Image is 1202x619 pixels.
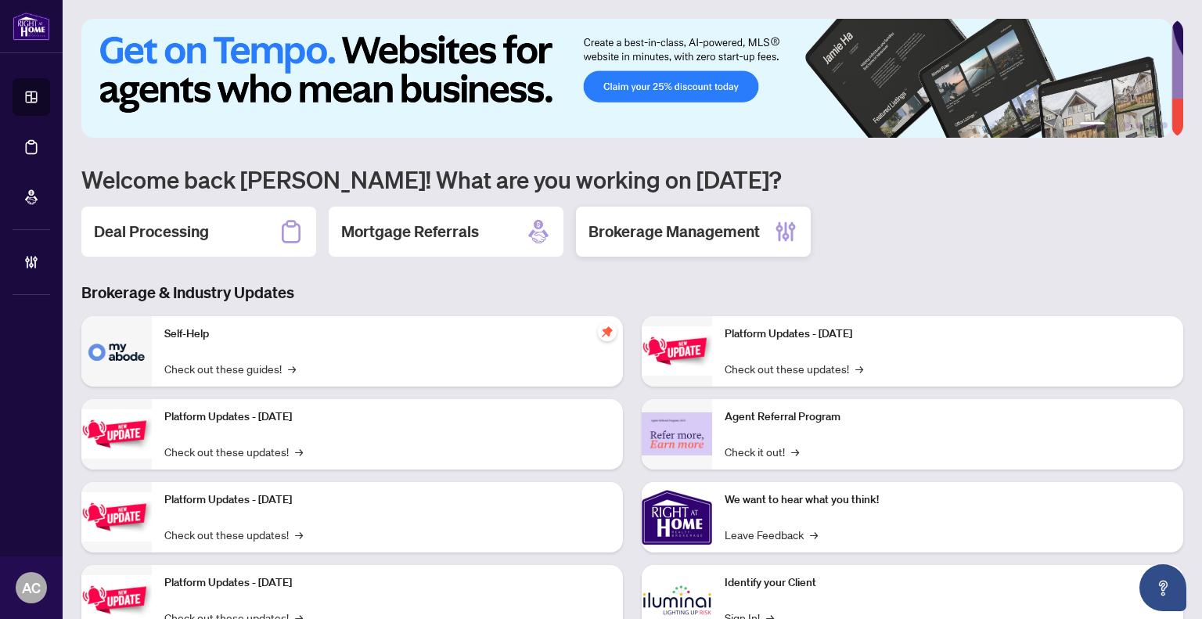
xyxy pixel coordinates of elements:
[164,326,610,343] p: Self-Help
[288,360,296,377] span: →
[725,326,1171,343] p: Platform Updates - [DATE]
[81,282,1183,304] h3: Brokerage & Industry Updates
[295,526,303,543] span: →
[81,316,152,387] img: Self-Help
[1111,122,1117,128] button: 2
[94,221,209,243] h2: Deal Processing
[1136,122,1143,128] button: 4
[164,574,610,592] p: Platform Updates - [DATE]
[22,577,41,599] span: AC
[642,482,712,552] img: We want to hear what you think!
[1124,122,1130,128] button: 3
[164,526,303,543] a: Check out these updates!→
[81,492,152,542] img: Platform Updates - July 21, 2025
[13,12,50,41] img: logo
[642,326,712,376] img: Platform Updates - June 23, 2025
[81,19,1171,138] img: Slide 0
[810,526,818,543] span: →
[1139,564,1186,611] button: Open asap
[598,322,617,341] span: pushpin
[164,443,303,460] a: Check out these updates!→
[81,164,1183,194] h1: Welcome back [PERSON_NAME]! What are you working on [DATE]?
[855,360,863,377] span: →
[1149,122,1155,128] button: 5
[725,574,1171,592] p: Identify your Client
[642,412,712,455] img: Agent Referral Program
[295,443,303,460] span: →
[164,408,610,426] p: Platform Updates - [DATE]
[164,491,610,509] p: Platform Updates - [DATE]
[164,360,296,377] a: Check out these guides!→
[1080,122,1105,128] button: 1
[725,443,799,460] a: Check it out!→
[725,360,863,377] a: Check out these updates!→
[791,443,799,460] span: →
[1161,122,1168,128] button: 6
[341,221,479,243] h2: Mortgage Referrals
[588,221,760,243] h2: Brokerage Management
[725,408,1171,426] p: Agent Referral Program
[725,526,818,543] a: Leave Feedback→
[81,409,152,459] img: Platform Updates - September 16, 2025
[725,491,1171,509] p: We want to hear what you think!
